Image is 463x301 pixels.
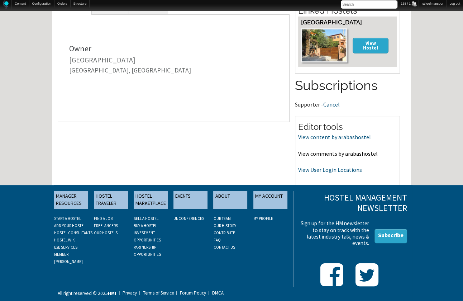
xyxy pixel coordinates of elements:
a: View User Login Locations [298,166,362,173]
a: [GEOGRAPHIC_DATA] [69,55,135,64]
div: Owner [69,44,278,52]
a: MY ACCOUNT [253,191,287,209]
h2: Subscriptions [295,76,400,95]
a: B2B SERVICES [54,245,77,250]
a: START A HOSTEL [54,216,81,221]
div: [GEOGRAPHIC_DATA], [GEOGRAPHIC_DATA] [69,67,278,74]
a: View comments by arabashostel [298,150,378,157]
a: PARTNERSHIP OPPORTUNITIES [134,245,161,257]
a: [GEOGRAPHIC_DATA] [301,19,362,26]
a: HOSTEL WIKI [54,237,76,243]
a: BUY A HOSTEL [134,223,157,228]
p: Sign up for the HM newsletter to stay on track with the latest industry talk, news & events. [299,220,369,246]
a: ADD YOUR HOSTEL [54,223,85,228]
a: CONTACT US [213,245,235,250]
a: DMCA [207,291,224,295]
a: CONTRIBUTE [213,230,235,235]
strong: HMI [108,290,116,296]
a: View content by arabashostel [298,133,371,141]
a: MANAGER RESOURCES [54,191,88,209]
a: My Profile [253,216,273,221]
a: Subscribe [374,229,407,243]
a: FIND A JOB [94,216,113,221]
a: HOSTEL TRAVELER [94,191,128,209]
a: HOSTEL MARKETPLACE [134,191,168,209]
a: UNCONFERENCES [173,216,204,221]
input: Search [341,0,397,9]
img: Home [3,0,9,9]
a: HOSTEL CONSULTANTS [54,230,92,235]
a: INVESTMENT OPPORTUNITIES [134,230,161,243]
a: FAQ [213,237,220,243]
h2: Editor tools [298,121,397,133]
a: SELL A HOSTEL [134,216,158,221]
a: MEMBER [PERSON_NAME] [54,252,83,264]
p: All right reserved © 2025 [58,290,116,297]
a: ABOUT [213,191,247,209]
a: Cancel [323,101,340,108]
a: Terms of Service [138,291,174,295]
a: View Hostel [353,38,388,53]
a: OUR TEAM [213,216,230,221]
a: Privacy [118,291,137,295]
h3: Hostel Management Newsletter [299,193,407,213]
section: Supporter - [295,76,400,107]
a: EVENTS [173,191,207,209]
a: Forum Policy [175,291,206,295]
a: OUR HOSTELS [94,230,118,235]
a: OUR HISTORY [213,223,236,228]
a: FREELANCERS [94,223,118,228]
